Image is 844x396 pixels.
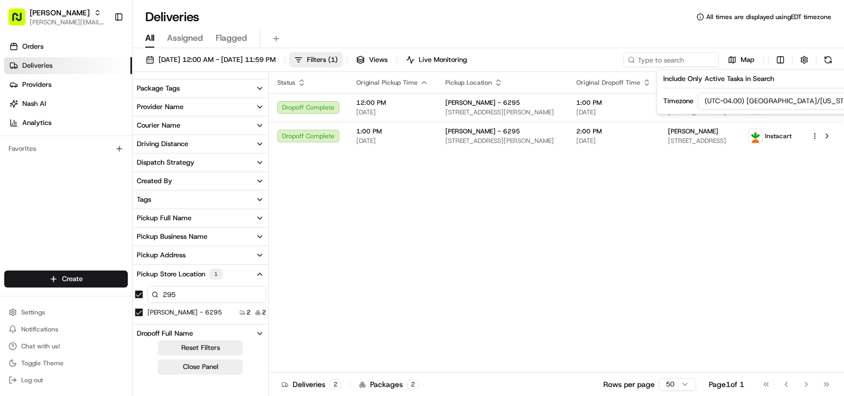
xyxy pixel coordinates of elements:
span: [PERSON_NAME] [668,127,718,136]
p: Welcome 👋 [11,42,193,59]
div: Provider Name [137,102,183,112]
span: 2:00 PM [576,127,651,136]
span: [STREET_ADDRESS][PERSON_NAME] [445,137,559,145]
span: Analytics [22,118,51,128]
div: Pickup Full Name [137,213,191,223]
div: 2 [330,380,341,389]
button: Start new chat [180,104,193,117]
div: Created By [137,176,172,186]
span: Chat with us! [21,342,60,350]
p: Rows per page [603,379,655,390]
button: [PERSON_NAME][EMAIL_ADDRESS][PERSON_NAME][DOMAIN_NAME] [30,18,105,26]
div: Dropoff Full Name [137,329,193,338]
span: All [145,32,154,44]
div: 2 [407,380,419,389]
button: Toggle Theme [4,356,128,371]
span: [DATE] [576,108,651,116]
div: Packages [359,379,419,390]
div: Pickup Business Name [137,232,207,241]
span: Toggle Theme [21,359,64,367]
span: Views [369,55,388,65]
div: Favorites [4,140,128,157]
span: Filters [307,55,338,65]
button: Settings [4,305,128,320]
button: Close Panel [158,359,243,374]
span: [PERSON_NAME] - 6295 [445,127,520,136]
span: ( 1 ) [328,55,338,65]
button: Pickup Full Name [133,209,268,227]
a: Deliveries [4,57,132,74]
div: Start new chat [36,101,174,112]
div: Package Tags [137,84,180,93]
label: Timezone [663,96,693,106]
span: Orders [22,42,43,51]
input: Pickup Store Location [147,286,266,303]
span: 2 [247,308,251,317]
span: Pickup Location [445,78,492,87]
span: [DATE] 12:00 AM - [DATE] 11:59 PM [159,55,276,65]
span: Pylon [105,179,128,187]
a: Powered byPylon [75,179,128,187]
span: [DATE] [576,137,651,145]
button: Live Monitoring [401,52,472,67]
div: 1 [209,269,223,280]
img: Nash [11,11,32,32]
div: We're available if you need us! [36,112,134,120]
span: Original Dropoff Time [576,78,640,87]
a: Orders [4,38,132,55]
span: [PERSON_NAME] - 6295 [445,98,520,107]
span: 2 [262,308,266,317]
div: Deliveries [282,379,341,390]
span: API Documentation [100,154,170,164]
button: Filters(1) [289,52,342,67]
span: Assigned [167,32,203,44]
div: 📗 [11,155,19,163]
label: [PERSON_NAME] - 6295 [147,308,222,317]
img: profile_instacart_ahold_partner.png [749,129,762,143]
span: All times are displayed using EDT timezone [706,13,831,21]
button: Driving Distance [133,135,268,153]
span: Knowledge Base [21,154,81,164]
span: Notifications [21,325,58,334]
button: [DATE] 12:00 AM - [DATE] 11:59 PM [141,52,280,67]
button: Dropoff Full Name [133,325,268,343]
span: Nash AI [22,99,46,109]
input: Clear [28,68,175,79]
button: Views [351,52,392,67]
button: Chat with us! [4,339,128,354]
span: Live Monitoring [419,55,467,65]
button: Pickup Address [133,246,268,264]
button: Courier Name [133,116,268,134]
span: Map [741,55,754,65]
span: [DATE] [356,108,428,116]
button: [PERSON_NAME] [30,7,90,18]
span: Status [277,78,295,87]
span: [DATE] [356,137,428,145]
button: Notifications [4,322,128,337]
span: [STREET_ADDRESS][PERSON_NAME] [445,108,559,116]
span: Log out [21,376,43,384]
span: Instacart [765,132,792,140]
a: 💻API Documentation [85,149,174,168]
span: Create [62,274,83,284]
a: 📗Knowledge Base [6,149,85,168]
button: Dispatch Strategy [133,154,268,172]
button: Reset Filters [158,340,243,355]
div: Dispatch Strategy [137,158,195,167]
span: Deliveries [22,61,52,70]
label: Include Only Active Tasks in Search [663,74,774,84]
span: 12:00 PM [356,98,428,107]
div: Pickup Address [137,250,186,260]
button: [PERSON_NAME][PERSON_NAME][EMAIL_ADDRESS][PERSON_NAME][DOMAIN_NAME] [4,4,110,30]
button: Log out [4,373,128,388]
span: [STREET_ADDRESS] [668,137,731,145]
input: Type to search [623,52,719,67]
span: 1:00 PM [576,98,651,107]
button: Package Tags [133,79,268,97]
div: Page 1 of 1 [709,379,744,390]
button: Create [4,271,128,287]
button: Pickup Store Location1 [133,265,268,284]
button: Refresh [821,52,836,67]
